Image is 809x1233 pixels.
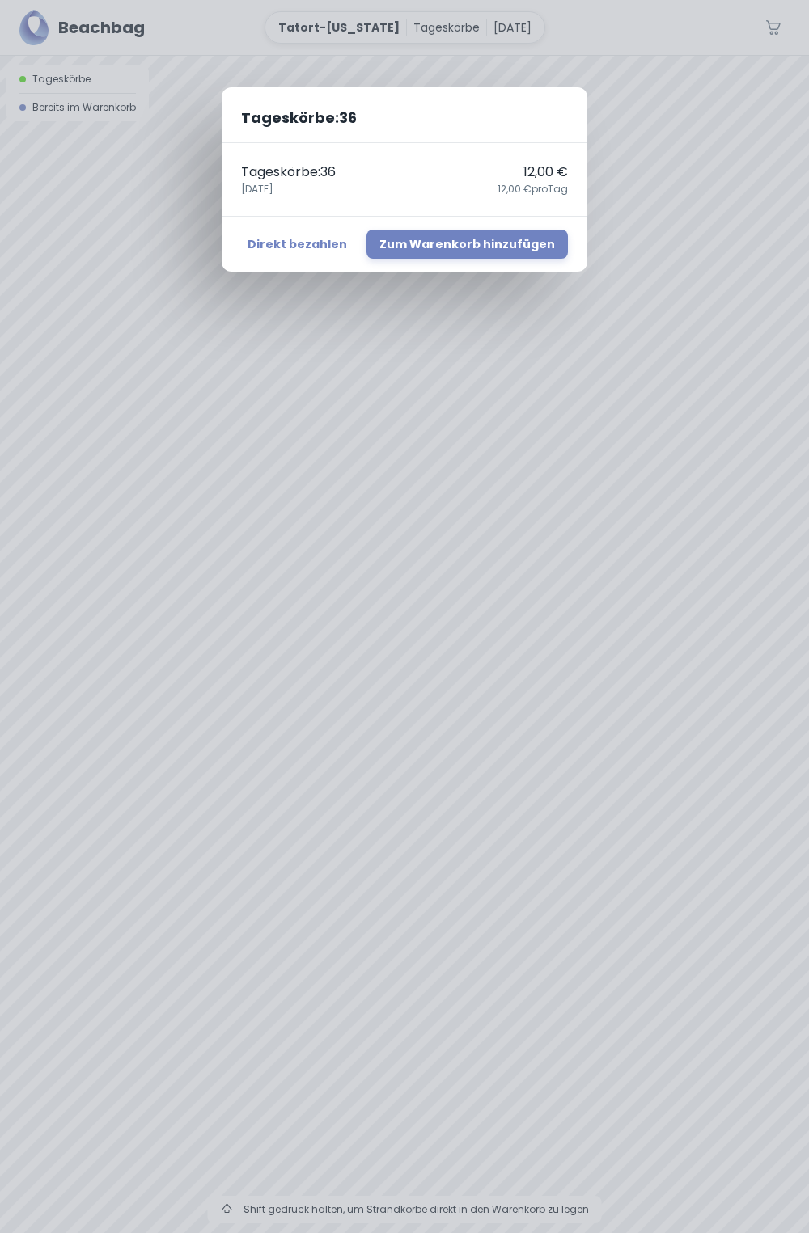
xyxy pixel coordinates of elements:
h2: Tageskörbe : 36 [222,87,587,143]
p: Tageskörbe : 36 [241,163,336,182]
span: [DATE] [241,182,273,196]
button: Direkt bezahlen [241,230,354,259]
span: 12,00 € pro Tag [498,182,568,196]
button: Zum Warenkorb hinzufügen [366,230,568,259]
p: 12,00 € [523,163,568,182]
